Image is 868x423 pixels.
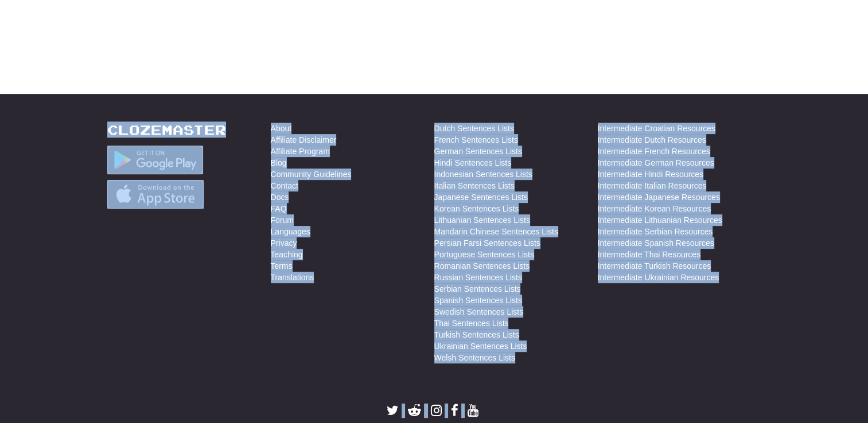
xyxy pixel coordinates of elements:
[598,134,706,146] a: Intermediate Dutch Resources
[434,134,518,146] a: French Sentences Lists
[434,146,522,157] a: German Sentences Lists
[434,352,515,363] a: Welsh Sentences Lists
[598,272,719,283] a: Intermediate Ukrainian Resources
[434,340,527,352] a: Ukrainian Sentences Lists
[434,203,519,214] a: Korean Sentences Lists
[434,272,522,283] a: Russian Sentences Lists
[434,237,540,249] a: Persian Farsi Sentences Lists
[598,180,707,191] a: Intermediate Italian Resources
[271,203,287,214] a: FAQ
[271,272,314,283] a: Translations
[598,260,711,272] a: Intermediate Turkish Resources
[271,214,294,226] a: Forum
[598,169,703,180] a: Intermediate Hindi Resources
[434,260,530,272] a: Romanian Sentences Lists
[434,191,528,203] a: Japanese Sentences Lists
[271,237,297,249] a: Privacy
[271,249,303,260] a: Teaching
[271,191,289,203] a: Docs
[271,169,352,180] a: Community Guidelines
[271,123,292,134] a: About
[434,180,515,191] a: Italian Sentences Lists
[598,214,722,226] a: Intermediate Lithuanian Resources
[434,123,514,134] a: Dutch Sentences Lists
[107,180,204,209] img: Get it on App Store
[434,214,530,226] a: Lithuanian Sentences Lists
[598,123,715,134] a: Intermediate Croatian Resources
[434,318,509,329] a: Thai Sentences Lists
[271,146,330,157] a: Affiliate Program
[434,295,522,306] a: Spanish Sentences Lists
[434,226,558,237] a: Mandarin Chinese Sentences Lists
[271,180,298,191] a: Contact
[598,249,701,260] a: Intermediate Thai Resources
[271,157,287,169] a: Blog
[271,226,310,237] a: Languages
[598,226,713,237] a: Intermediate Serbian Resources
[434,169,532,180] a: Indonesian Sentences Lists
[434,306,524,318] a: Swedish Sentences Lists
[271,134,337,146] a: Affiliate Disclaimer
[598,203,711,214] a: Intermediate Korean Resources
[434,157,512,169] a: Hindi Sentences Lists
[598,146,710,157] a: Intermediate French Resources
[107,146,204,174] img: Get it on Google Play
[271,260,293,272] a: Terms
[107,123,226,137] a: Clozemaster
[598,157,714,169] a: Intermediate German Resources
[434,283,521,295] a: Serbian Sentences Lists
[598,191,720,203] a: Intermediate Japanese Resources
[434,329,519,340] a: Turkish Sentences Lists
[434,249,534,260] a: Portuguese Sentences Lists
[598,237,714,249] a: Intermediate Spanish Resources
